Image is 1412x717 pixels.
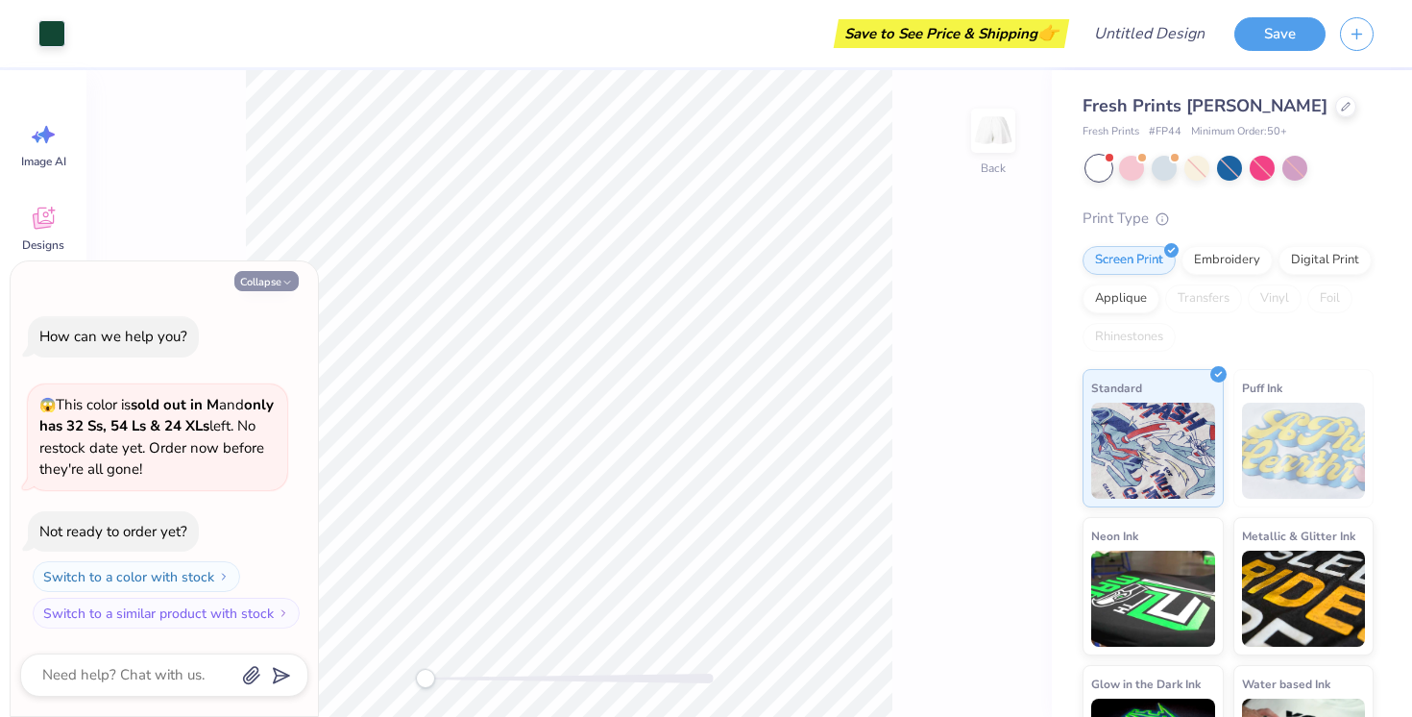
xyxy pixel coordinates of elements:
[1242,674,1330,694] span: Water based Ink
[1091,378,1142,398] span: Standard
[39,327,187,346] div: How can we help you?
[974,111,1012,150] img: Back
[1037,21,1059,44] span: 👉
[1083,208,1374,230] div: Print Type
[1083,94,1327,117] span: Fresh Prints [PERSON_NAME]
[131,395,219,414] strong: sold out in M
[1181,246,1273,275] div: Embroidery
[39,395,274,480] span: This color is and left. No restock date yet. Order now before they're all gone!
[39,522,187,541] div: Not ready to order yet?
[1091,526,1138,546] span: Neon Ink
[1242,403,1366,499] img: Puff Ink
[21,154,66,169] span: Image AI
[278,607,289,619] img: Switch to a similar product with stock
[1091,551,1215,647] img: Neon Ink
[1165,284,1242,313] div: Transfers
[1191,124,1287,140] span: Minimum Order: 50 +
[22,237,64,253] span: Designs
[1083,246,1176,275] div: Screen Print
[1083,323,1176,352] div: Rhinestones
[1079,14,1220,53] input: Untitled Design
[33,561,240,592] button: Switch to a color with stock
[1083,124,1139,140] span: Fresh Prints
[1083,284,1159,313] div: Applique
[1242,551,1366,647] img: Metallic & Glitter Ink
[1091,403,1215,499] img: Standard
[234,271,299,291] button: Collapse
[981,160,1006,177] div: Back
[39,396,56,414] span: 😱
[1149,124,1181,140] span: # FP44
[1091,674,1201,694] span: Glow in the Dark Ink
[1248,284,1302,313] div: Vinyl
[416,669,435,688] div: Accessibility label
[1278,246,1372,275] div: Digital Print
[1242,378,1282,398] span: Puff Ink
[1242,526,1355,546] span: Metallic & Glitter Ink
[218,571,230,582] img: Switch to a color with stock
[1307,284,1352,313] div: Foil
[839,19,1064,48] div: Save to See Price & Shipping
[1234,17,1326,51] button: Save
[33,598,300,629] button: Switch to a similar product with stock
